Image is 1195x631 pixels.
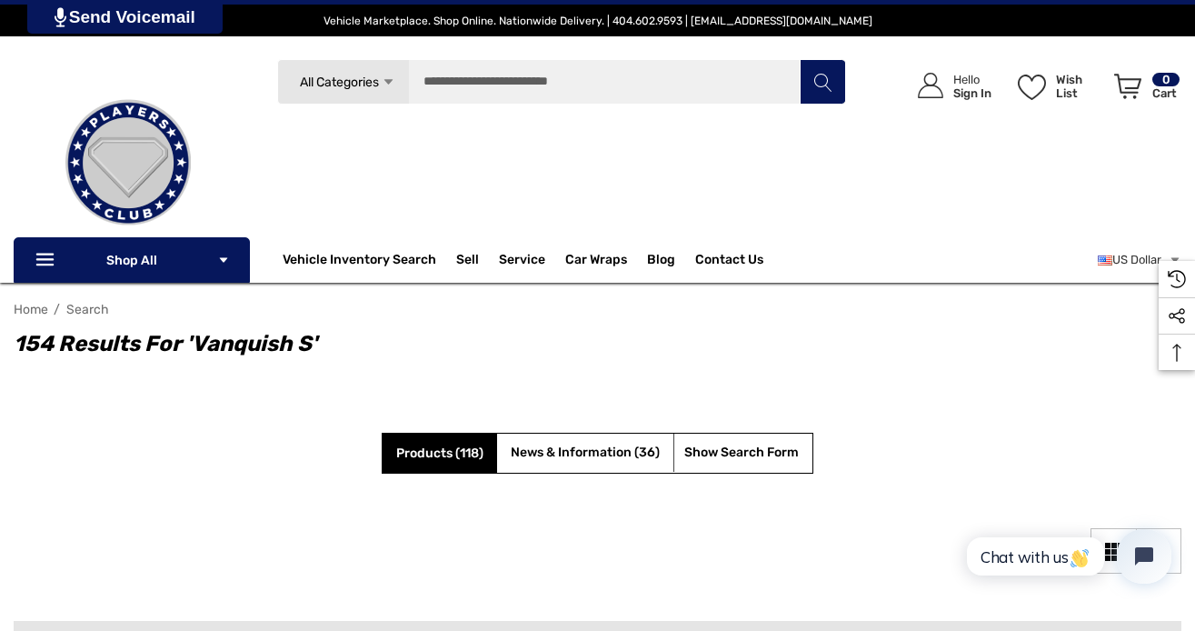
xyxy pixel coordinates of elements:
[37,72,219,254] img: Players Club | Cars For Sale
[66,302,109,317] a: Search
[953,73,991,86] p: Hello
[14,294,1181,326] nav: Breadcrumb
[499,252,545,272] a: Service
[14,327,1163,360] h1: 154 results for 'vanquish s'
[1056,73,1104,100] p: Wish List
[1018,75,1046,100] svg: Wish List
[684,442,799,465] span: Show Search Form
[684,442,799,465] a: Hide Search Form
[14,302,48,317] a: Home
[1098,242,1181,278] a: USD
[34,250,61,271] svg: Icon Line
[565,252,627,272] span: Car Wraps
[456,252,479,272] span: Sell
[647,252,675,272] a: Blog
[396,446,483,461] span: Products (118)
[283,252,436,272] a: Vehicle Inventory Search
[1168,307,1186,326] svg: Social Media
[800,59,845,105] button: Search
[1114,74,1141,99] svg: Review Your Cart
[382,75,395,89] svg: Icon Arrow Down
[324,15,872,27] span: Vehicle Marketplace. Shop Online. Nationwide Delivery. | 404.602.9593 | [EMAIL_ADDRESS][DOMAIN_NAME]
[14,237,250,283] p: Shop All
[1152,73,1180,86] p: 0
[456,242,499,278] a: Sell
[1152,86,1180,100] p: Cart
[1010,55,1106,117] a: Wish List Wish List
[1168,270,1186,288] svg: Recently Viewed
[695,252,763,272] a: Contact Us
[565,242,647,278] a: Car Wraps
[897,55,1001,117] a: Sign in
[55,7,66,27] img: PjwhLS0gR2VuZXJhdG9yOiBHcmF2aXQuaW8gLS0+PHN2ZyB4bWxucz0iaHR0cDovL3d3dy53My5vcmcvMjAwMC9zdmciIHhtb...
[947,514,1187,599] iframe: Tidio Chat
[277,59,409,105] a: All Categories Icon Arrow Down Icon Arrow Up
[300,75,379,90] span: All Categories
[217,254,230,266] svg: Icon Arrow Down
[953,86,991,100] p: Sign In
[918,73,943,98] svg: Icon User Account
[511,445,660,460] span: News & Information (36)
[1159,344,1195,362] svg: Top
[1106,55,1181,125] a: Cart with 0 items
